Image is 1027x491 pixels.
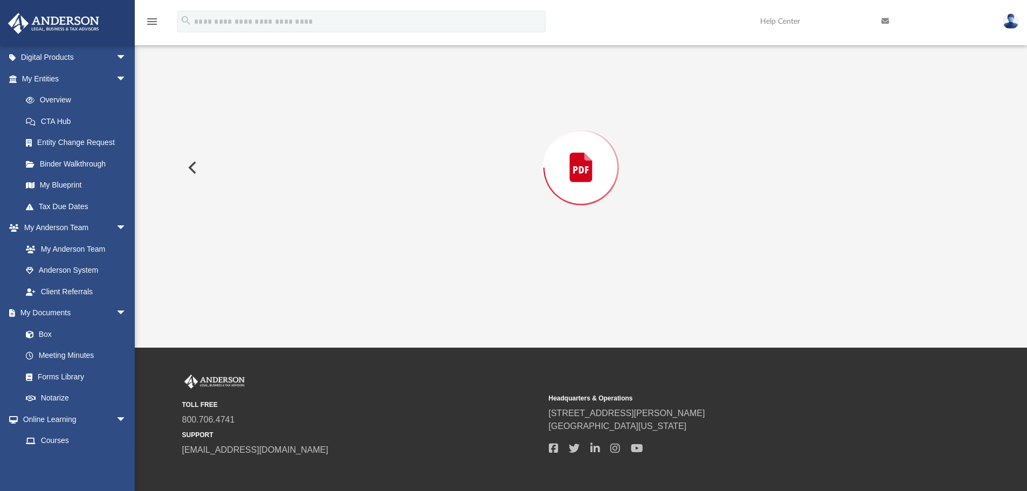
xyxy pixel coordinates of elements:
span: arrow_drop_down [116,47,137,69]
a: Tax Due Dates [15,196,143,217]
a: 800.706.4741 [182,415,235,424]
a: Binder Walkthrough [15,153,143,175]
a: My Anderson Team [15,238,132,260]
a: My Entitiesarrow_drop_down [8,68,143,89]
a: My Blueprint [15,175,137,196]
img: Anderson Advisors Platinum Portal [182,375,247,389]
a: Entity Change Request [15,132,143,154]
a: Video Training [15,451,132,473]
a: CTA Hub [15,110,143,132]
span: arrow_drop_down [116,409,137,431]
i: search [180,15,192,26]
a: [EMAIL_ADDRESS][DOMAIN_NAME] [182,445,328,454]
img: Anderson Advisors Platinum Portal [5,13,102,34]
a: My Anderson Teamarrow_drop_down [8,217,137,239]
a: My Documentsarrow_drop_down [8,302,137,324]
a: menu [146,20,158,28]
a: Anderson System [15,260,137,281]
a: Overview [15,89,143,111]
span: arrow_drop_down [116,302,137,324]
a: Client Referrals [15,281,137,302]
a: [STREET_ADDRESS][PERSON_NAME] [549,409,705,418]
a: Online Learningarrow_drop_down [8,409,137,430]
img: User Pic [1003,13,1019,29]
small: SUPPORT [182,430,541,440]
a: Digital Productsarrow_drop_down [8,47,143,68]
a: Box [15,323,132,345]
a: Forms Library [15,366,132,388]
span: arrow_drop_down [116,68,137,90]
small: TOLL FREE [182,400,541,410]
i: menu [146,15,158,28]
a: Notarize [15,388,137,409]
small: Headquarters & Operations [549,393,908,403]
a: [GEOGRAPHIC_DATA][US_STATE] [549,421,687,431]
span: arrow_drop_down [116,217,137,239]
a: Meeting Minutes [15,345,137,366]
button: Previous File [180,153,203,183]
a: Courses [15,430,137,452]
